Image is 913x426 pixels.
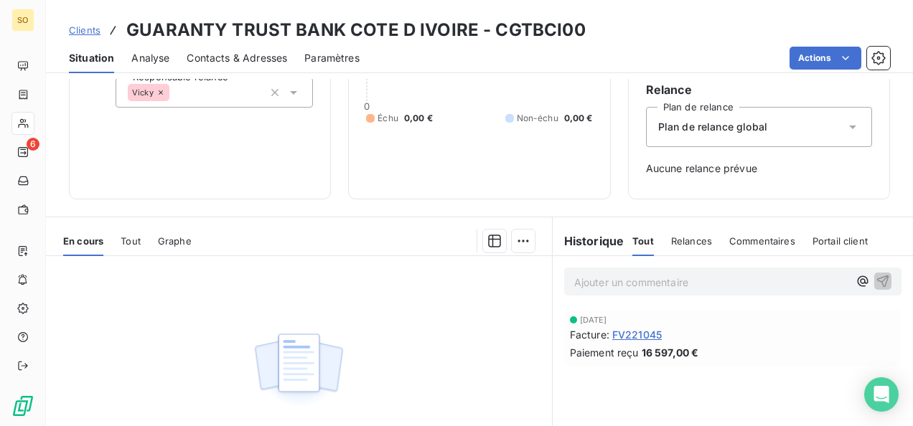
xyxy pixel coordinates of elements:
span: 0,00 € [564,112,593,125]
input: Ajouter une valeur [169,86,181,99]
span: Échu [378,112,398,125]
span: 0 [364,100,370,112]
div: Open Intercom Messenger [864,377,899,412]
span: FV221045 [612,327,662,342]
span: Facture : [570,327,609,342]
img: Empty state [253,326,345,415]
span: Tout [632,235,654,247]
img: Logo LeanPay [11,394,34,417]
span: [DATE] [580,316,607,324]
span: Vicky [132,88,154,97]
span: Paramètres [304,51,360,65]
span: Aucune relance prévue [646,161,872,176]
span: En cours [63,235,103,247]
button: Actions [790,47,861,70]
h6: Historique [553,232,624,250]
span: Clients [69,24,100,36]
div: SO [11,9,34,32]
span: Graphe [158,235,192,247]
span: Paiement reçu [570,345,639,360]
span: Plan de relance global [658,120,767,134]
span: Commentaires [729,235,795,247]
span: Situation [69,51,114,65]
h3: GUARANTY TRUST BANK COTE D IVOIRE - CGTBCI00 [126,17,586,43]
span: 6 [27,138,39,151]
span: Analyse [131,51,169,65]
span: Non-échu [517,112,558,125]
span: Portail client [813,235,868,247]
a: Clients [69,23,100,37]
span: 0,00 € [404,112,433,125]
h6: Relance [646,81,872,98]
span: Contacts & Adresses [187,51,287,65]
span: Tout [121,235,141,247]
span: Relances [671,235,712,247]
span: 16 597,00 € [642,345,699,360]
